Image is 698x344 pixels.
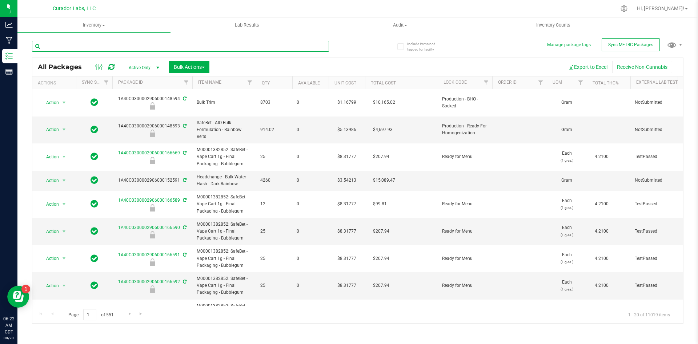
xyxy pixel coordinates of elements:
[369,253,393,264] span: $207.94
[297,126,324,133] span: 0
[182,96,186,101] span: Sync from Compliance System
[91,151,98,162] span: In Sync
[198,80,221,85] a: Item Name
[591,226,612,237] span: 4.2100
[297,228,324,235] span: 0
[182,123,186,128] span: Sync from Compliance System
[329,171,365,191] td: $3.54213
[551,204,582,211] p: (1 g ea.)
[260,282,288,289] span: 25
[60,281,69,291] span: select
[91,175,98,185] span: In Sync
[111,285,193,293] div: Ready for Menu
[40,226,59,237] span: Action
[369,199,390,209] span: $99.81
[329,245,365,272] td: $8.31777
[547,42,591,48] button: Manage package tags
[5,37,13,44] inline-svg: Manufacturing
[260,201,288,207] span: 12
[297,201,324,207] span: 0
[111,157,193,164] div: Ready for Menu
[118,252,180,257] a: 1A40C0300002906000166591
[124,309,135,319] a: Go to the next page
[551,150,582,164] span: Each
[118,279,180,284] a: 1A40C0300002906000166592
[442,255,488,262] span: Ready for Menu
[622,309,676,320] span: 1 - 20 of 11019 items
[197,99,252,106] span: Bulk Trim
[551,126,582,133] span: Gram
[3,316,14,335] p: 06:22 AM CDT
[371,80,396,86] a: Total Cost
[7,286,29,308] iframe: Resource center
[442,228,488,235] span: Ready for Menu
[118,198,180,203] a: 1A40C0300002906000166589
[197,194,252,215] span: M00001382852: SafeBet - Vape Cart 1g - Final Packaging - Bubblegum
[369,175,399,186] span: $15,089.47
[171,17,324,33] a: Lab Results
[32,41,329,52] input: Search Package ID, Item Name, SKU, Lot or Part Number...
[91,226,98,236] span: In Sync
[498,80,517,85] a: Order Id
[40,124,59,135] span: Action
[82,80,110,85] a: Sync Status
[329,143,365,171] td: $8.31777
[136,309,147,319] a: Go to the last page
[5,21,13,28] inline-svg: Analytics
[298,80,320,86] a: Available
[182,225,186,230] span: Sync from Compliance System
[197,248,252,269] span: M00001382852: SafeBet - Vape Cart 1g - Final Packaging - Bubblegum
[636,80,693,85] a: External Lab Test Result
[442,153,488,160] span: Ready for Menu
[40,253,59,264] span: Action
[369,124,396,135] span: $4,697.93
[608,42,653,47] span: Sync METRC Packages
[197,146,252,167] span: M00001382852: SafeBet - Vape Cart 1g - Final Packaging - Bubblegum
[563,61,612,73] button: Export to Excel
[60,124,69,135] span: select
[197,221,252,242] span: M00001382852: SafeBet - Vape Cart 1g - Final Packaging - Bubblegum
[5,52,13,60] inline-svg: Inventory
[442,96,488,110] span: Production - BHO - Socked
[442,123,488,137] span: Production - Ready For Homogenization
[260,153,288,160] span: 25
[551,157,582,164] p: (1 g ea.)
[260,177,288,184] span: 4260
[602,38,660,51] button: Sync METRC Packages
[260,255,288,262] span: 25
[60,98,69,108] span: select
[182,150,186,155] span: Sync from Compliance System
[329,300,365,327] td: $8.31777
[62,309,120,320] span: Page of 551
[197,303,252,324] span: M00001382852: SafeBet - Vape Cart 1g - Final Packaging - Bubblegum
[591,151,612,162] span: 4.2100
[591,199,612,209] span: 4.2100
[442,201,488,207] span: Ready for Menu
[111,130,193,137] div: Production - Ready For Homogenization
[297,177,324,184] span: 0
[118,80,143,85] a: Package ID
[182,279,186,284] span: Sync from Compliance System
[329,272,365,300] td: $8.31777
[369,280,393,291] span: $207.94
[329,191,365,218] td: $8.31777
[60,226,69,237] span: select
[111,95,193,110] div: 1A40C0300002906000148594
[182,178,186,183] span: Sync from Compliance System
[329,89,365,116] td: $1.16799
[174,64,205,70] span: Bulk Actions
[60,199,69,209] span: select
[21,285,30,293] iframe: Resource center unread badge
[91,97,98,107] span: In Sync
[262,80,270,86] a: Qty
[182,252,186,257] span: Sync from Compliance System
[111,204,193,211] div: Ready for Menu
[551,258,582,265] p: (1 g ea.)
[619,5,629,12] div: Manage settings
[407,41,444,52] span: Include items not tagged for facility
[477,17,630,33] a: Inventory Counts
[40,98,59,108] span: Action
[225,22,269,28] span: Lab Results
[444,80,467,85] a: Lock Code
[324,22,476,28] span: Audit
